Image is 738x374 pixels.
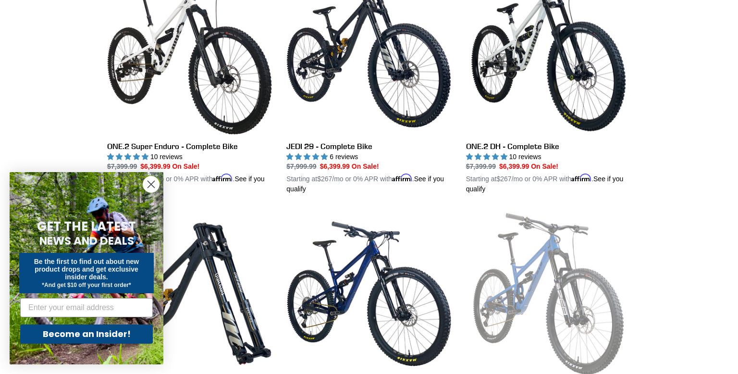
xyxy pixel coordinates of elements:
[37,218,136,235] span: GET THE LATEST
[34,258,139,281] span: Be the first to find out about new product drops and get exclusive insider deals.
[39,233,134,249] span: NEWS AND DEALS
[20,324,153,344] button: Become an Insider!
[42,282,131,288] span: *And get $10 off your first order*
[20,298,153,317] input: Enter your email address
[143,176,160,193] button: Close dialog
